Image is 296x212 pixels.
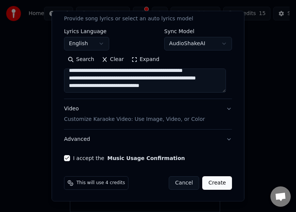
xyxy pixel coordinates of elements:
[64,105,205,123] div: Video
[64,53,98,66] button: Search
[128,53,163,66] button: Expand
[98,53,128,66] button: Clear
[64,29,232,99] div: LyricsProvide song lyrics or select an auto lyrics model
[169,176,199,190] button: Cancel
[64,116,205,123] p: Customize Karaoke Video: Use Image, Video, or Color
[64,15,193,23] p: Provide song lyrics or select an auto lyrics model
[202,176,232,190] button: Create
[107,156,185,161] button: I accept the
[64,130,232,149] button: Advanced
[164,29,232,34] label: Sync Model
[64,29,109,34] label: Lyrics Language
[73,156,185,161] label: I accept the
[76,180,125,186] span: This will use 4 credits
[64,99,232,129] button: VideoCustomize Karaoke Video: Use Image, Video, or Color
